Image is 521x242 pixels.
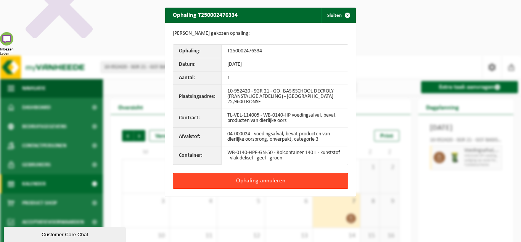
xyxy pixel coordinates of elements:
[173,45,222,58] th: Ophaling:
[222,45,348,58] td: T250002476334
[173,109,222,128] th: Contract:
[222,109,348,128] td: TL-VEL-114005 - WB-0140-HP voedingsafval, bevat producten van dierlijke oors
[173,128,222,146] th: Afvalstof:
[222,71,348,85] td: 1
[165,8,245,22] h2: Ophaling T250002476334
[173,85,222,109] th: Plaatsingsadres:
[222,128,348,146] td: 04-000024 - voedingsafval, bevat producten van dierlijke oorsprong, onverpakt, categorie 3
[4,225,127,242] iframe: chat widget
[173,173,348,189] button: Ophaling annuleren
[173,71,222,85] th: Aantal:
[222,58,348,71] td: [DATE]
[173,146,222,165] th: Container:
[222,85,348,109] td: 10-952420 - SGR 21 - GO! BASISSCHOOL DECROLY (FRANSTALIGE AFDELING) - [GEOGRAPHIC_DATA] 25,9600 R...
[321,8,355,23] button: Sluiten
[222,146,348,165] td: WB-0140-HPE-GN-50 - Rolcontainer 140 L - kunststof - vlak deksel - geel - groen
[173,31,348,37] p: [PERSON_NAME] gekozen ophaling:
[173,58,222,71] th: Datum:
